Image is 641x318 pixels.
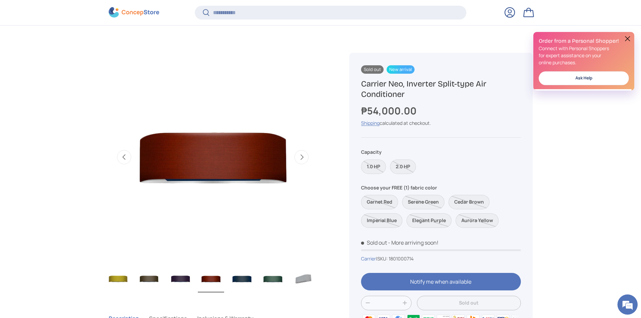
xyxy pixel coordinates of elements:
[361,65,384,74] span: Sold out
[406,213,452,228] label: Sold out
[402,195,444,209] label: Sold out
[539,37,629,45] h2: Order from a Personal Shopper!
[229,266,255,292] img: carrier-neo-aircon-with-fabric-panel-cover-imperial-blue-full-view-concepstore
[376,255,414,262] span: |
[105,266,131,292] img: carrier-neo-inverter-with-aurora-yellow-fabric-cover-full-view-concepstore
[361,255,376,262] a: Carrier
[136,266,162,292] img: carrier-neo-aircon-with-fabric-panel-cover-cedar-brown-full-view-concepstore
[361,148,382,155] legend: Capacity
[291,266,317,292] img: carrier-neo-aircon-with-fabric-panel-cover-light-gray-left-side-full-view-concepstore
[361,119,521,127] div: calculated at checkout.
[456,213,499,228] label: Sold out
[198,266,224,292] img: carrier-neo-inverter-with-garnet-red-fabric-cover-full-view-concepstore
[361,79,521,100] h1: Carrier Neo, Inverter Split-type Air Conditioner
[387,65,415,74] span: New arrival
[361,239,387,246] span: Sold out
[449,195,490,209] label: Sold out
[361,213,402,228] label: Sold out
[417,296,521,310] button: Sold out
[390,160,416,174] label: Sold out
[361,104,418,117] strong: ₱54,000.00
[361,184,437,191] legend: Choose your FREE (1) fabric color
[260,266,286,292] img: carrier-neo-aircon-unit-with-fabric-panel-cover-serene-green-full-front-view-concepstore
[361,160,386,174] label: Sold out
[109,7,159,18] img: ConcepStore
[361,120,380,126] a: Shipping
[388,239,438,246] p: - More arriving soon!
[389,255,414,262] span: 1801000714
[539,45,629,66] p: Connect with Personal Shoppers for expert assistance on your online purchases.
[539,71,629,85] a: Ask Help
[361,195,398,209] label: Sold out
[377,255,388,262] span: SKU:
[109,53,317,295] media-gallery: Gallery Viewer
[167,266,193,292] img: carrier-neo-aircon-with-fabric-panel-cover-elegant-purple-full-view-concepstore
